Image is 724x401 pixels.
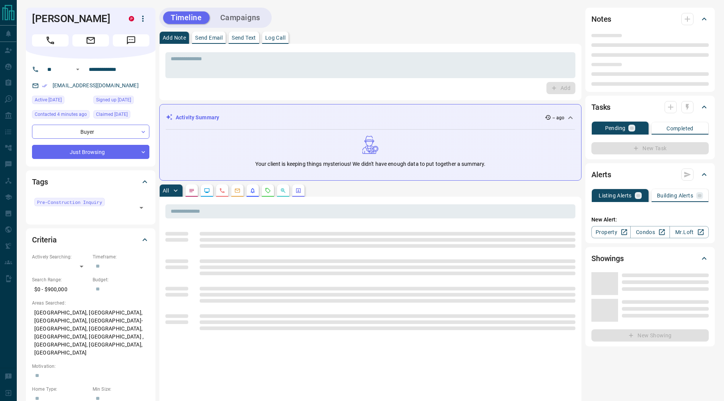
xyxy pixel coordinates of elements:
div: Activity Summary-- ago [166,111,575,125]
div: Mon Sep 15 2025 [32,110,90,121]
div: Tasks [591,98,709,116]
svg: Emails [234,188,240,194]
svg: Opportunities [280,188,286,194]
svg: Requests [265,188,271,194]
div: Thu Apr 08 2021 [93,110,149,121]
p: All [163,188,169,193]
a: Condos [630,226,670,238]
h2: Tags [32,176,48,188]
a: Mr.Loft [670,226,709,238]
p: Your client is keeping things mysterious! We didn't have enough data to put together a summary. [255,160,485,168]
svg: Agent Actions [295,188,301,194]
button: Campaigns [213,11,268,24]
p: Search Range: [32,276,89,283]
svg: Listing Alerts [250,188,256,194]
p: Activity Summary [176,114,219,122]
span: Contacted 4 minutes ago [35,111,87,118]
p: Send Email [195,35,223,40]
svg: Lead Browsing Activity [204,188,210,194]
p: Pending [605,125,626,131]
p: Building Alerts [657,193,693,198]
p: [GEOGRAPHIC_DATA], [GEOGRAPHIC_DATA], [GEOGRAPHIC_DATA], [GEOGRAPHIC_DATA]-[GEOGRAPHIC_DATA], [GE... [32,306,149,359]
div: Showings [591,249,709,268]
p: -- ago [553,114,564,121]
span: Signed up [DATE] [96,96,131,104]
p: Motivation: [32,363,149,370]
span: Call [32,34,69,47]
div: Criteria [32,231,149,249]
span: Message [113,34,149,47]
span: Pre-Construction Inquiry [37,198,102,206]
p: Listing Alerts [599,193,632,198]
div: Buyer [32,125,149,139]
p: Log Call [265,35,285,40]
p: Add Note [163,35,186,40]
button: Timeline [163,11,210,24]
h2: Showings [591,252,624,265]
div: property.ca [129,16,134,21]
p: Budget: [93,276,149,283]
p: Timeframe: [93,253,149,260]
button: Open [136,202,147,213]
span: Claimed [DATE] [96,111,128,118]
div: Tags [32,173,149,191]
h2: Criteria [32,234,57,246]
p: Home Type: [32,386,89,393]
p: Actively Searching: [32,253,89,260]
span: Email [72,34,109,47]
button: Open [73,65,82,74]
a: Property [591,226,631,238]
p: Send Text [232,35,256,40]
p: $0 - $900,000 [32,283,89,296]
div: Mon Jul 06 2020 [93,96,149,106]
svg: Email Verified [42,83,47,88]
svg: Calls [219,188,225,194]
h2: Notes [591,13,611,25]
a: [EMAIL_ADDRESS][DOMAIN_NAME] [53,82,139,88]
p: New Alert: [591,216,709,224]
h2: Alerts [591,168,611,181]
span: Active [DATE] [35,96,62,104]
h2: Tasks [591,101,610,113]
div: Just Browsing [32,145,149,159]
svg: Notes [189,188,195,194]
div: Notes [591,10,709,28]
h1: [PERSON_NAME] [32,13,117,25]
p: Areas Searched: [32,300,149,306]
div: Tue Jun 08 2021 [32,96,90,106]
p: Completed [666,126,694,131]
div: Alerts [591,165,709,184]
p: Min Size: [93,386,149,393]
